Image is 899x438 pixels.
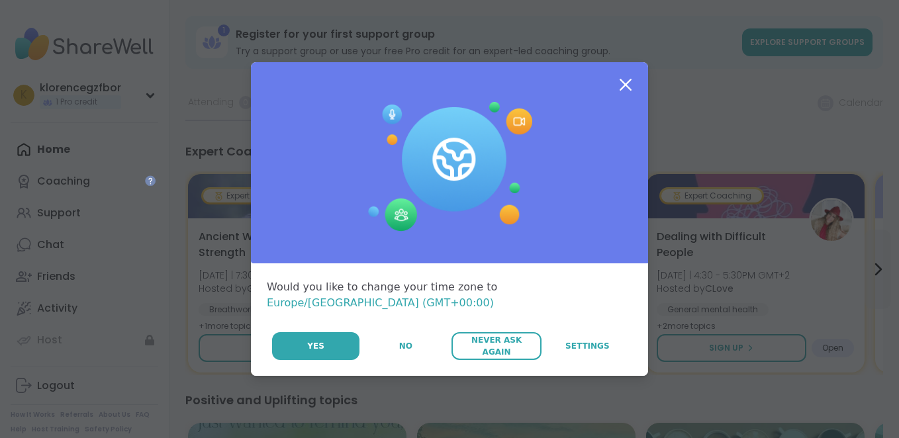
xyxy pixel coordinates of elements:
button: No [361,332,450,360]
span: No [399,340,412,352]
button: Never Ask Again [451,332,541,360]
span: Europe/[GEOGRAPHIC_DATA] (GMT+00:00) [267,296,494,309]
button: Yes [272,332,359,360]
iframe: Spotlight [145,175,156,186]
a: Settings [543,332,632,360]
span: Settings [565,340,610,352]
span: Never Ask Again [458,334,534,358]
div: Would you like to change your time zone to [267,279,632,311]
span: Yes [307,340,324,352]
img: Session Experience [367,102,532,232]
